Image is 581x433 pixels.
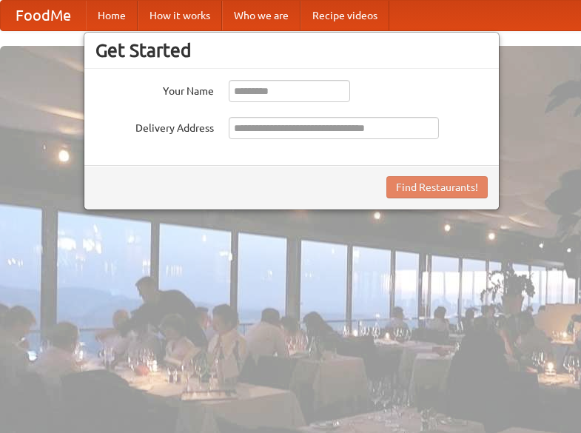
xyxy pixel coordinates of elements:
[95,117,214,135] label: Delivery Address
[138,1,222,30] a: How it works
[222,1,300,30] a: Who we are
[1,1,86,30] a: FoodMe
[95,39,488,61] h3: Get Started
[95,80,214,98] label: Your Name
[86,1,138,30] a: Home
[300,1,389,30] a: Recipe videos
[386,176,488,198] button: Find Restaurants!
